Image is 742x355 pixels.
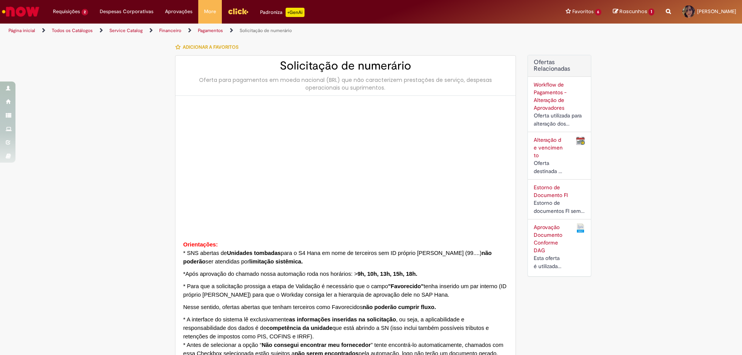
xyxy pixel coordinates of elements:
[165,8,192,15] span: Aprovações
[534,224,562,254] a: Aprovação Documento Conforme DAG
[534,59,585,73] h2: Ofertas Relacionadas
[576,223,585,233] img: Aprovação Documento Conforme DAG
[534,184,568,199] a: Estorno de Documento FI
[613,8,654,15] a: Rascunhos
[534,81,567,111] a: Workflow de Pagamentos - Alteração de Aprovadores
[534,112,585,128] div: Oferta utilizada para alteração dos aprovadores cadastrados no workflow de documentos a pagar.
[534,254,564,270] div: Esta oferta é utilizada para o Campo solicitar a aprovação do documento que esta fora da alçada d...
[183,44,238,50] span: Adicionar a Favoritos
[183,316,489,340] span: * A interface do sistema lê exclusivamente , ou seja, a aplicabilidade e responsabilidade dos dad...
[528,55,591,277] div: Ofertas Relacionadas
[260,8,305,17] div: Padroniza
[183,59,508,72] h2: Solicitação de numerário
[183,283,507,298] span: * Para que a solicitação prossiga a etapa de Validação é necessário que o campo tenha inserido um...
[362,304,436,310] strong: não poderão cumprir fluxo.
[572,8,594,15] span: Favoritos
[619,8,647,15] span: Rascunhos
[183,304,436,310] span: Nesse sentido, ofertas abertas que tenham terceiros como Favorecidos
[289,316,396,323] strong: as informações inseridas na solicitação
[697,8,736,15] span: [PERSON_NAME]
[266,325,332,331] strong: competência da unidade
[109,27,143,34] a: Service Catalog
[534,136,563,159] a: Alteração de vencimento
[388,283,424,289] strong: "Favorecido"
[1,4,41,19] img: ServiceNow
[534,199,585,215] div: Estorno de documentos FI sem partidas compensadas
[183,250,492,265] strong: não poderão
[9,27,35,34] a: Página inicial
[354,271,357,277] span: >
[595,9,602,15] span: 6
[227,250,281,256] strong: Unidades tombadas
[357,271,417,277] span: 9h, 10h, 13h, 15h, 18h.
[249,258,303,265] strong: limitação sistêmica.
[228,5,248,17] img: click_logo_yellow_360x200.png
[183,107,473,225] img: sys_attachment.do
[183,76,508,92] div: Oferta para pagamentos em moeda nacional (BRL) que não caracterizem prestações de serviço, despes...
[183,271,420,277] span: *Após aprovação do chamado nossa automação roda nos horários:
[159,27,181,34] a: Financeiro
[648,8,654,15] span: 1
[198,27,223,34] a: Pagamentos
[52,27,93,34] a: Todos os Catálogos
[183,241,218,248] span: Orientações:
[175,39,243,55] button: Adicionar a Favoritos
[240,27,292,34] a: Solicitação de numerário
[286,8,305,17] p: +GenAi
[204,8,216,15] span: More
[534,159,564,175] div: Oferta destinada à alteração de data de pagamento
[262,342,371,348] strong: Não consegui encontrar meu fornecedor
[183,250,492,265] span: * SNS abertas de para o S4 Hana em nome de terceiros sem ID próprio [PERSON_NAME] (99....) ser at...
[100,8,153,15] span: Despesas Corporativas
[53,8,80,15] span: Requisições
[6,24,489,38] ul: Trilhas de página
[82,9,88,15] span: 2
[576,136,585,145] img: Alteração de vencimento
